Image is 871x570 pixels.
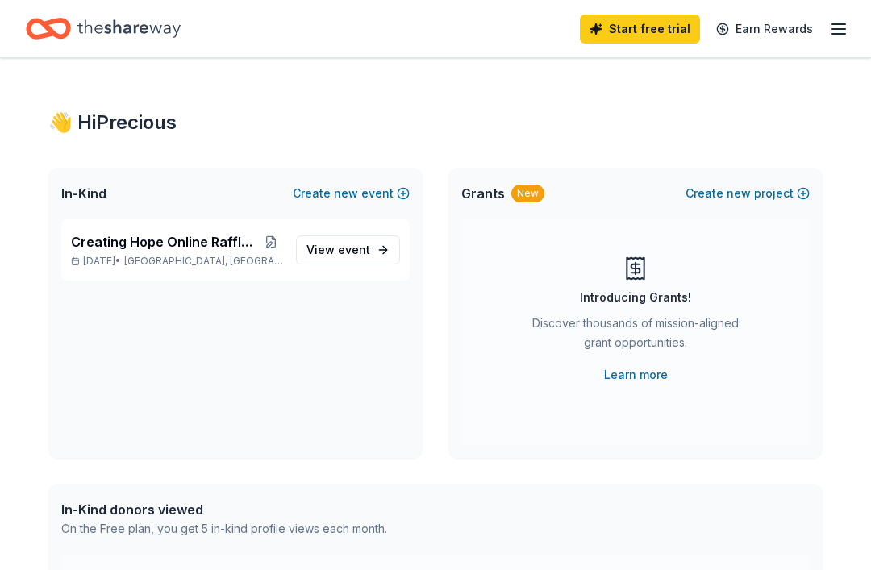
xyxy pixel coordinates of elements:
[124,255,283,268] span: [GEOGRAPHIC_DATA], [GEOGRAPHIC_DATA]
[71,255,283,268] p: [DATE] •
[526,314,745,359] div: Discover thousands of mission-aligned grant opportunities.
[334,184,358,203] span: new
[71,232,259,252] span: Creating Hope Online Raffle Fundraiser
[511,185,544,202] div: New
[48,110,823,135] div: 👋 Hi Precious
[293,184,410,203] button: Createnewevent
[26,10,181,48] a: Home
[727,184,751,203] span: new
[296,235,400,264] a: View event
[686,184,810,203] button: Createnewproject
[604,365,668,385] a: Learn more
[61,519,387,539] div: On the Free plan, you get 5 in-kind profile views each month.
[706,15,823,44] a: Earn Rewards
[61,184,106,203] span: In-Kind
[338,243,370,256] span: event
[580,15,700,44] a: Start free trial
[580,288,691,307] div: Introducing Grants!
[306,240,370,260] span: View
[461,184,505,203] span: Grants
[61,500,387,519] div: In-Kind donors viewed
